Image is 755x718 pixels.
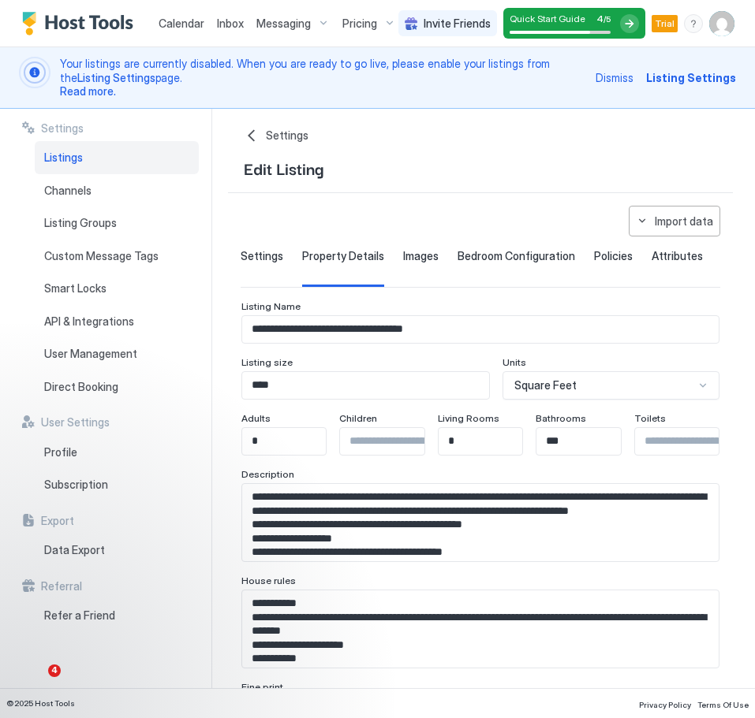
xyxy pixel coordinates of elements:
div: menu [684,14,703,33]
div: User profile [709,11,734,36]
span: Bedroom Configuration [458,249,575,263]
a: Read more. [60,84,116,98]
span: Units [503,356,526,368]
input: Input Field [242,316,719,343]
span: Inbox [217,17,244,30]
span: Export [41,514,74,528]
span: Settings [266,128,308,143]
a: Custom Message Tags [35,240,199,273]
input: Input Field [536,428,666,455]
span: Direct Booking [44,380,118,394]
textarea: Input Field [242,590,719,668]
a: Profile [35,436,199,469]
a: API & Integrations [35,305,199,338]
a: Terms Of Use [697,695,749,712]
input: Input Field [242,428,372,455]
span: Calendar [159,17,204,30]
span: Edit Listing [244,156,323,180]
iframe: Intercom notifications message [12,565,327,675]
input: Input Field [439,428,568,455]
a: Smart Locks [35,272,199,305]
span: Settings [241,249,283,263]
a: Listing Settings [77,71,155,84]
span: / 5 [604,14,611,24]
a: Channels [35,174,199,207]
span: Channels [44,184,92,198]
a: Calendar [159,15,204,32]
div: Listing Settings [646,69,736,86]
span: Profile [44,445,77,459]
span: Settings [41,121,84,136]
span: Invite Friends [424,17,491,31]
span: Living Rooms [438,412,499,424]
span: Listings [44,151,83,165]
span: User Management [44,347,137,361]
span: Attributes [652,249,703,263]
a: Subscription [35,468,199,501]
div: Dismiss [596,69,634,86]
span: Terms Of Use [697,700,749,709]
span: Square Feet [514,378,577,392]
span: Policies [594,249,633,263]
a: Listing Groups [35,206,199,240]
span: Listing Groups [44,216,117,230]
span: 4 [596,13,604,24]
span: Bathrooms [536,412,586,424]
span: Images [403,249,439,263]
span: Messaging [256,17,311,31]
span: Privacy Policy [639,700,691,709]
span: Quick Start Guide [510,13,585,24]
span: Listing Name [241,300,301,312]
a: Data Export [35,534,199,567]
span: © 2025 Host Tools [6,698,75,709]
a: Privacy Policy [639,695,691,712]
span: Toilets [634,412,666,424]
span: Trial [655,17,675,31]
a: Inbox [217,15,244,32]
a: User Management [35,337,199,370]
span: User Settings [41,415,110,430]
span: Subscription [44,478,108,492]
span: Property Details [302,249,384,263]
span: 4 [48,664,61,677]
span: Pricing [342,17,377,31]
a: Settings [244,128,717,143]
a: Host Tools Logo [22,12,140,35]
span: Children [339,412,377,424]
a: Direct Booking [35,370,199,404]
iframe: Intercom live chat [16,664,54,702]
span: Listing size [241,356,293,368]
a: Listings [35,141,199,174]
span: Custom Message Tags [44,249,159,263]
span: Your listings are currently disabled. When you are ready to go live, please enable your listings ... [60,57,586,99]
span: Adults [241,412,271,424]
button: Import data [629,206,720,236]
span: Fine print [241,681,283,693]
input: Input Field [242,372,489,399]
textarea: Input Field [242,484,719,561]
input: Input Field [340,428,469,455]
div: Import data [655,213,713,229]
span: Data Export [44,543,105,557]
span: Description [241,468,294,480]
span: API & Integrations [44,314,134,329]
span: Smart Locks [44,281,107,296]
